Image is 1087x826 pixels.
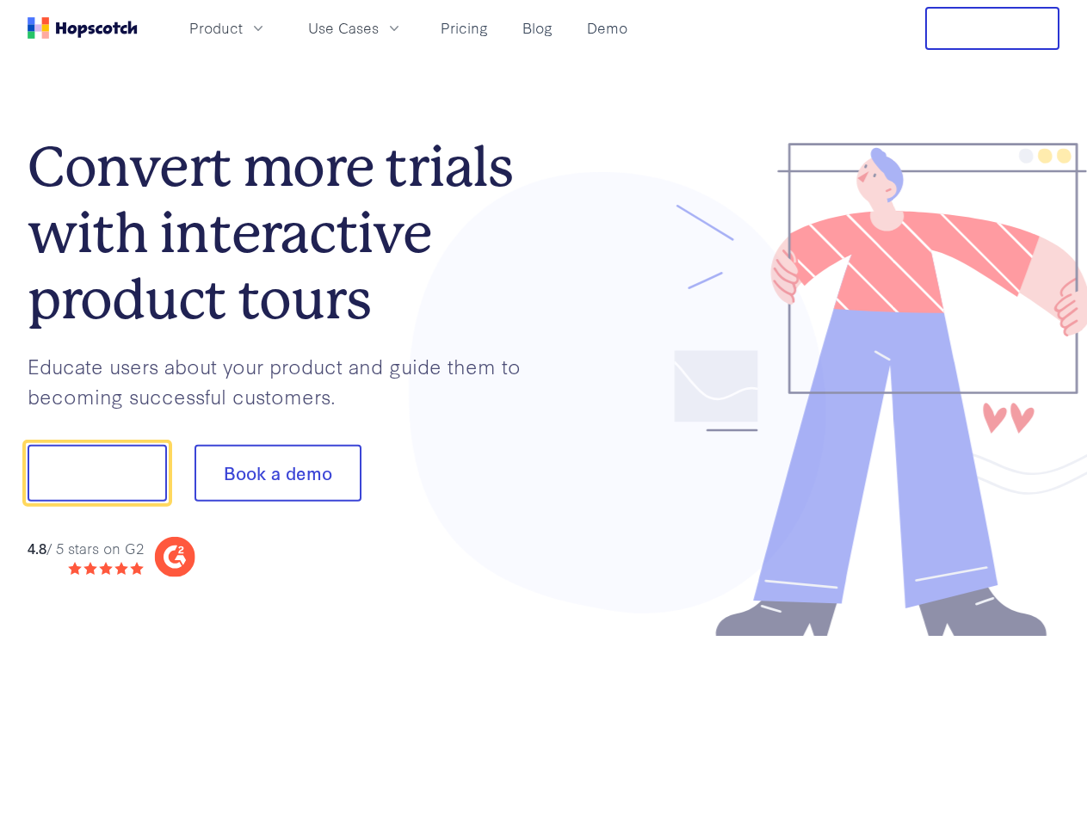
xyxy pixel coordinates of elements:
[925,7,1059,50] button: Free Trial
[189,17,243,39] span: Product
[28,445,167,502] button: Show me!
[28,351,544,410] p: Educate users about your product and guide them to becoming successful customers.
[179,14,277,42] button: Product
[28,537,46,557] strong: 4.8
[28,17,138,39] a: Home
[308,17,379,39] span: Use Cases
[434,14,495,42] a: Pricing
[298,14,413,42] button: Use Cases
[195,445,361,502] button: Book a demo
[28,537,144,558] div: / 5 stars on G2
[28,134,544,332] h1: Convert more trials with interactive product tours
[580,14,634,42] a: Demo
[516,14,559,42] a: Blog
